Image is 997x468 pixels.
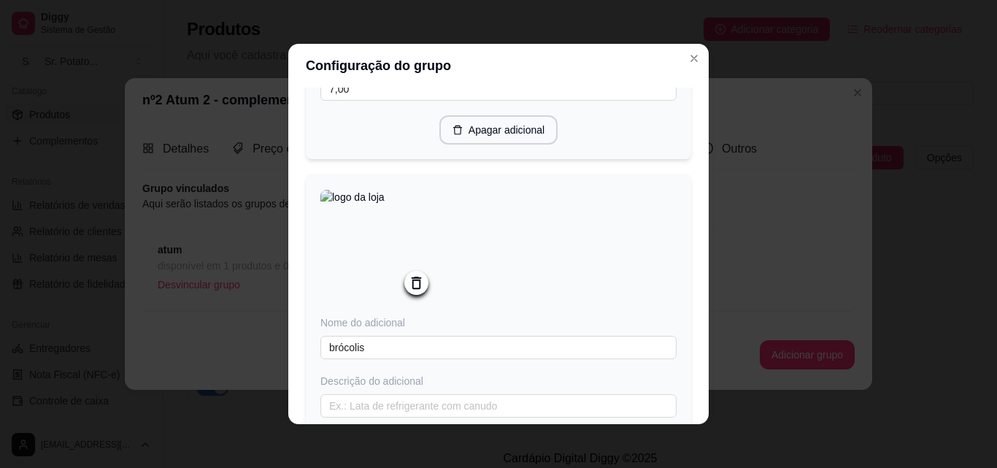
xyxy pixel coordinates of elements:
[320,190,437,307] img: logo da loja
[453,125,463,135] span: delete
[320,315,677,330] div: Nome do adicional
[682,47,706,70] button: Close
[439,115,558,145] button: deleteApagar adicional
[320,336,677,359] input: Ex.: Coca-cola 350ml
[320,394,677,418] input: Ex.: Lata de refrigerante com canudo
[320,374,677,388] div: Descrição do adicional
[288,44,709,88] header: Configuração do grupo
